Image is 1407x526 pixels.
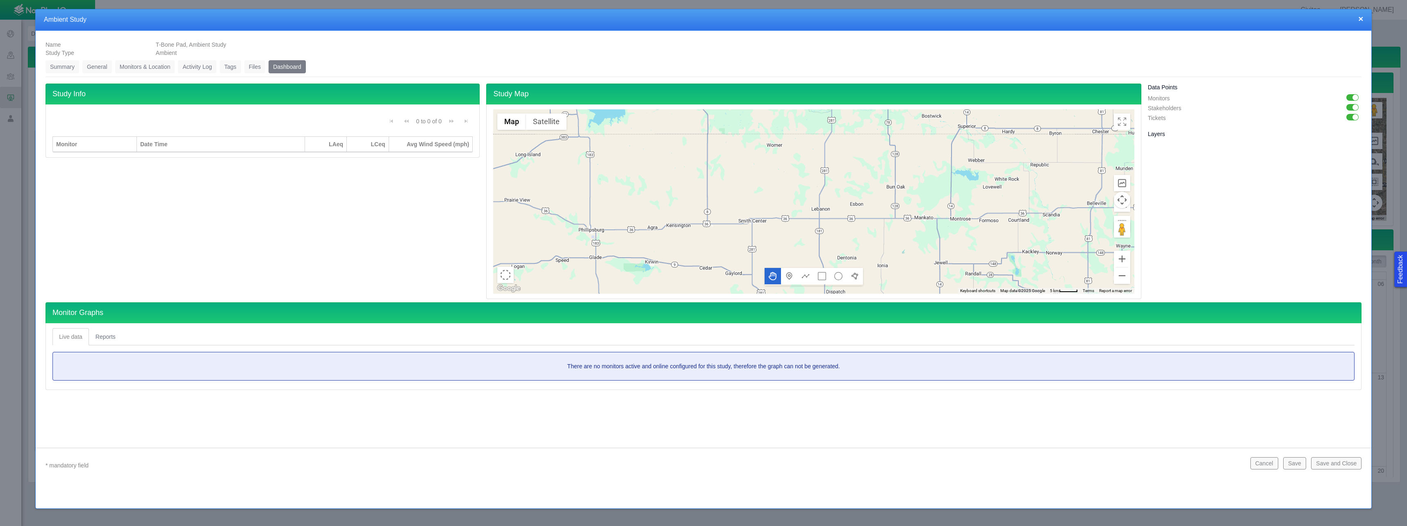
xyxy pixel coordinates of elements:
a: Report a map error [1099,288,1132,293]
span: 5 km [1050,288,1059,293]
span: Stakeholders [1148,105,1182,111]
a: Live data [52,328,89,345]
img: Google [495,283,522,294]
a: Summary [46,60,79,73]
a: Dashboard [269,60,306,73]
th: LCeq [347,136,389,152]
h4: Study Info [46,84,480,104]
span: Name [46,41,61,48]
a: Activity Log [178,60,216,73]
button: Add a marker [781,268,797,284]
div: LAeq [308,140,343,148]
h4: Monitor Graphs [46,302,1361,323]
button: Elevation [1114,175,1130,191]
th: Monitor [53,136,137,152]
span: Study Type [46,50,74,56]
button: Show street map [497,113,526,130]
button: close [1358,14,1363,23]
h4: Ambient Study [44,16,1363,24]
button: Draw a rectangle [814,268,830,284]
a: Monitors & Location [115,60,175,73]
button: Show satellite imagery [526,113,567,130]
div: Pagination [385,113,473,132]
button: Move the map [765,268,781,284]
button: Keyboard shortcuts [960,288,995,294]
div: 0 to 0 of 0 [413,117,445,129]
button: Save and Close [1311,457,1361,469]
a: General [82,60,112,73]
th: LAeq [305,136,347,152]
h5: Data Points [1148,84,1362,91]
div: Avg Wind Speed (mph) [392,140,469,148]
a: Open this area in Google Maps (opens a new window) [495,283,522,294]
button: Cancel [1250,457,1278,469]
button: Save [1283,457,1306,469]
button: Draw a multipoint line [797,268,814,284]
div: Monitor [56,140,133,148]
span: Ambient [156,50,177,56]
span: There are no monitors active and online configured for this study, therefore the graph can not be... [63,362,1344,370]
th: Date Time [137,136,305,152]
button: Draw a circle [830,268,847,284]
a: Files [244,60,266,73]
a: Reports [89,328,122,345]
div: Date Time [140,140,301,148]
button: Draw a polygon [847,268,863,284]
div: LCeq [350,140,385,148]
a: Tags [220,60,241,73]
button: Map camera controls [1114,192,1130,208]
span: Map data ©2025 Google [1000,288,1045,293]
span: T-Bone Pad, Ambient Study [156,41,226,48]
button: Select area [497,267,514,283]
a: Terms (opens in new tab) [1083,288,1094,293]
th: Avg Wind Speed (mph) [389,136,473,152]
p: * mandatory field [46,460,1244,471]
button: Toggle Fullscreen in browser window [1114,113,1130,130]
span: Monitors [1148,95,1170,102]
span: Tickets [1148,115,1166,121]
button: Measure [1114,216,1130,232]
h4: Study Map [486,84,1141,104]
button: Zoom out [1114,268,1130,284]
button: Drag Pegman onto the map to open Street View [1114,221,1130,238]
button: Zoom in [1114,251,1130,267]
h5: Layers [1148,130,1362,138]
button: Measure [1114,195,1130,212]
button: Map Scale: 5 km per 42 pixels [1047,288,1080,294]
